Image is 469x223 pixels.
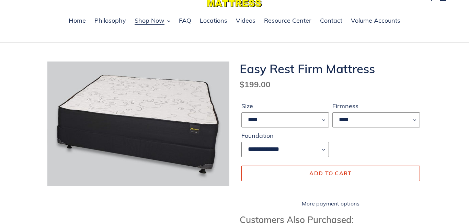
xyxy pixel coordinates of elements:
a: Resource Center [261,16,315,26]
span: Contact [320,16,342,25]
a: Contact [317,16,346,26]
label: Foundation [241,131,329,140]
a: Videos [232,16,259,26]
span: FAQ [179,16,191,25]
label: Firmness [332,101,420,111]
a: FAQ [175,16,195,26]
span: Add to cart [309,170,352,177]
span: Philosophy [94,16,126,25]
a: Home [65,16,89,26]
h1: Easy Rest Firm Mattress [240,62,422,76]
span: Locations [200,16,227,25]
a: More payment options [241,199,420,208]
span: Volume Accounts [351,16,400,25]
button: Add to cart [241,166,420,181]
span: Videos [236,16,255,25]
span: Home [69,16,86,25]
a: Volume Accounts [347,16,404,26]
label: Size [241,101,329,111]
a: Philosophy [91,16,129,26]
button: Shop Now [131,16,174,26]
span: Shop Now [135,16,164,25]
span: $199.00 [240,79,271,89]
span: Resource Center [264,16,311,25]
a: Locations [196,16,231,26]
